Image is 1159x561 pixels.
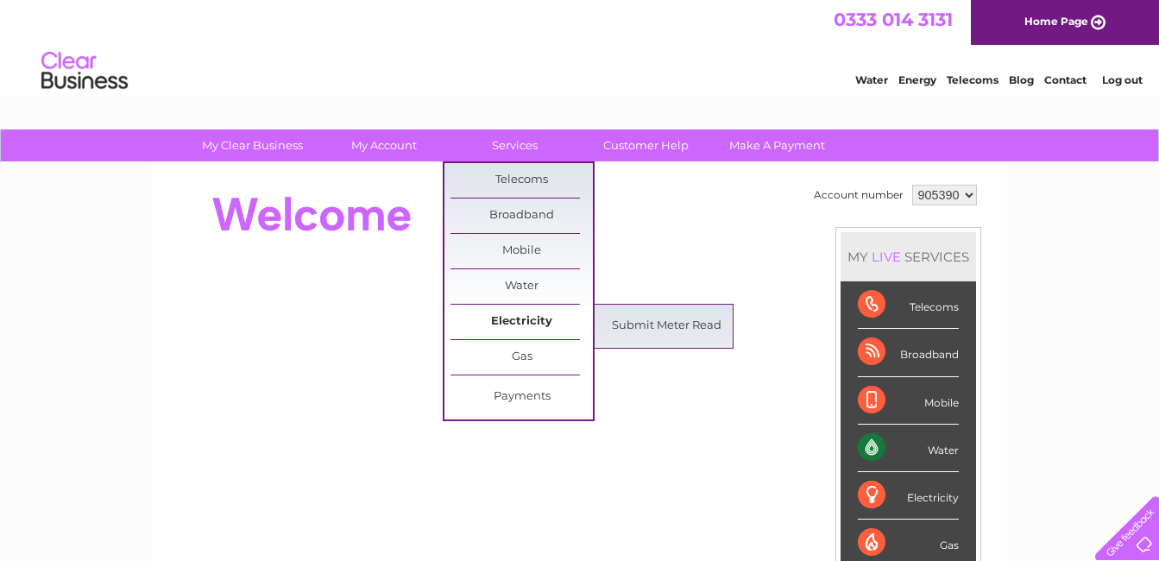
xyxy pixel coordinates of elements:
[173,9,988,84] div: Clear Business is a trading name of Verastar Limited (registered in [GEOGRAPHIC_DATA] No. 3667643...
[841,232,976,281] div: MY SERVICES
[706,129,848,161] a: Make A Payment
[855,73,888,86] a: Water
[858,377,959,425] div: Mobile
[834,9,953,30] a: 0333 014 3131
[947,73,998,86] a: Telecoms
[450,199,593,233] a: Broadband
[809,180,908,210] td: Account number
[575,129,717,161] a: Customer Help
[312,129,455,161] a: My Account
[450,163,593,198] a: Telecoms
[450,380,593,414] a: Payments
[858,329,959,376] div: Broadband
[444,129,586,161] a: Services
[868,249,904,265] div: LIVE
[595,309,738,344] a: Submit Meter Read
[450,305,593,339] a: Electricity
[1102,73,1143,86] a: Log out
[898,73,936,86] a: Energy
[1009,73,1034,86] a: Blog
[450,269,593,304] a: Water
[450,340,593,375] a: Gas
[181,129,324,161] a: My Clear Business
[1044,73,1087,86] a: Contact
[858,281,959,329] div: Telecoms
[858,472,959,520] div: Electricity
[858,425,959,472] div: Water
[41,45,129,98] img: logo.png
[450,234,593,268] a: Mobile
